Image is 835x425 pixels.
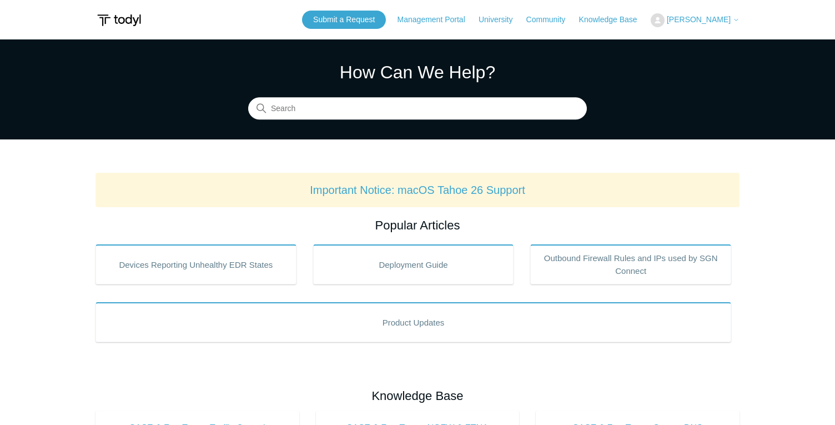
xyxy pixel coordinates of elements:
[313,244,514,284] a: Deployment Guide
[526,14,577,26] a: Community
[95,10,143,31] img: Todyl Support Center Help Center home page
[651,13,740,27] button: [PERSON_NAME]
[479,14,524,26] a: University
[667,15,731,24] span: [PERSON_NAME]
[95,387,740,405] h2: Knowledge Base
[398,14,476,26] a: Management Portal
[310,184,525,196] a: Important Notice: macOS Tahoe 26 Support
[302,11,386,29] a: Submit a Request
[95,244,296,284] a: Devices Reporting Unhealthy EDR States
[248,98,587,120] input: Search
[579,14,648,26] a: Knowledge Base
[530,244,731,284] a: Outbound Firewall Rules and IPs used by SGN Connect
[95,302,731,342] a: Product Updates
[248,59,587,86] h1: How Can We Help?
[95,216,740,234] h2: Popular Articles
